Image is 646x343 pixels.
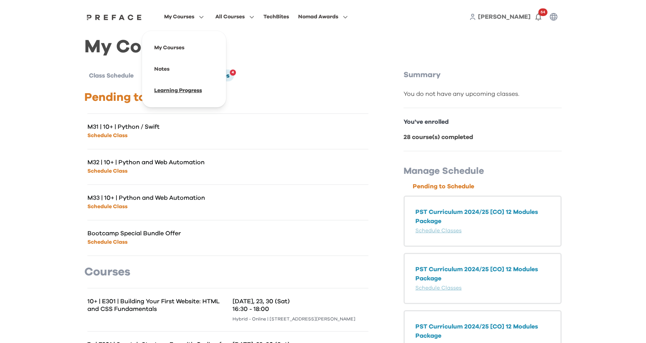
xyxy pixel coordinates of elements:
[87,204,128,209] a: Schedule Class
[154,45,184,50] a: My Courses
[298,12,338,21] span: Nomad Awards
[87,133,128,138] a: Schedule Class
[162,12,206,22] button: My Courses
[415,265,550,283] p: PST Curriculum 2024/25 [CO] 12 Modules Package
[404,134,473,140] b: 28 course(s) completed
[87,123,228,131] p: M31 | 10+ | Python / Swift
[87,194,228,202] p: M33 | 10+ | Python and Web Automation
[233,298,368,305] p: [DATE], 23, 30 (Sat)
[87,298,228,313] p: 10+ | E301 | Building Your First Website: HTML and CSS Fundamentals
[404,165,562,177] p: Manage Schedule
[413,182,562,191] p: Pending to Schedule
[415,322,550,340] p: PST Curriculum 2024/25 [CO] 12 Modules Package
[84,43,562,51] h1: My Courses
[233,305,368,313] p: 16:30 - 18:00
[87,168,128,174] a: Schedule Class
[538,8,547,16] span: 64
[87,239,128,245] a: Schedule Class
[404,89,562,99] div: You do not have any upcoming classes.
[263,12,289,21] div: TechBites
[154,88,202,93] a: Learning Progress
[232,68,234,77] span: 4
[84,265,371,279] p: Courses
[404,117,562,126] p: You've enrolled
[404,70,562,80] p: Summary
[296,12,350,22] button: Nomad Awards
[87,230,228,237] p: Bootcamp Special Bundle Offer
[415,285,462,291] a: Schedule Classes
[213,12,257,22] button: All Courses
[154,66,170,72] a: Notes
[84,91,371,104] p: Pending to Schedule
[233,316,368,322] p: Hybrid - Online | [STREET_ADDRESS][PERSON_NAME]
[87,159,228,166] p: M32 | 10+ | Python and Web Automation
[478,12,531,21] a: [PERSON_NAME]
[215,12,245,21] span: All Courses
[415,207,550,226] p: PST Curriculum 2024/25 [CO] 12 Modules Package
[478,14,531,20] span: [PERSON_NAME]
[415,228,462,233] a: Schedule Classes
[531,9,546,24] button: 64
[164,12,194,21] span: My Courses
[85,14,144,20] img: Preface Logo
[89,73,134,79] span: Class Schedule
